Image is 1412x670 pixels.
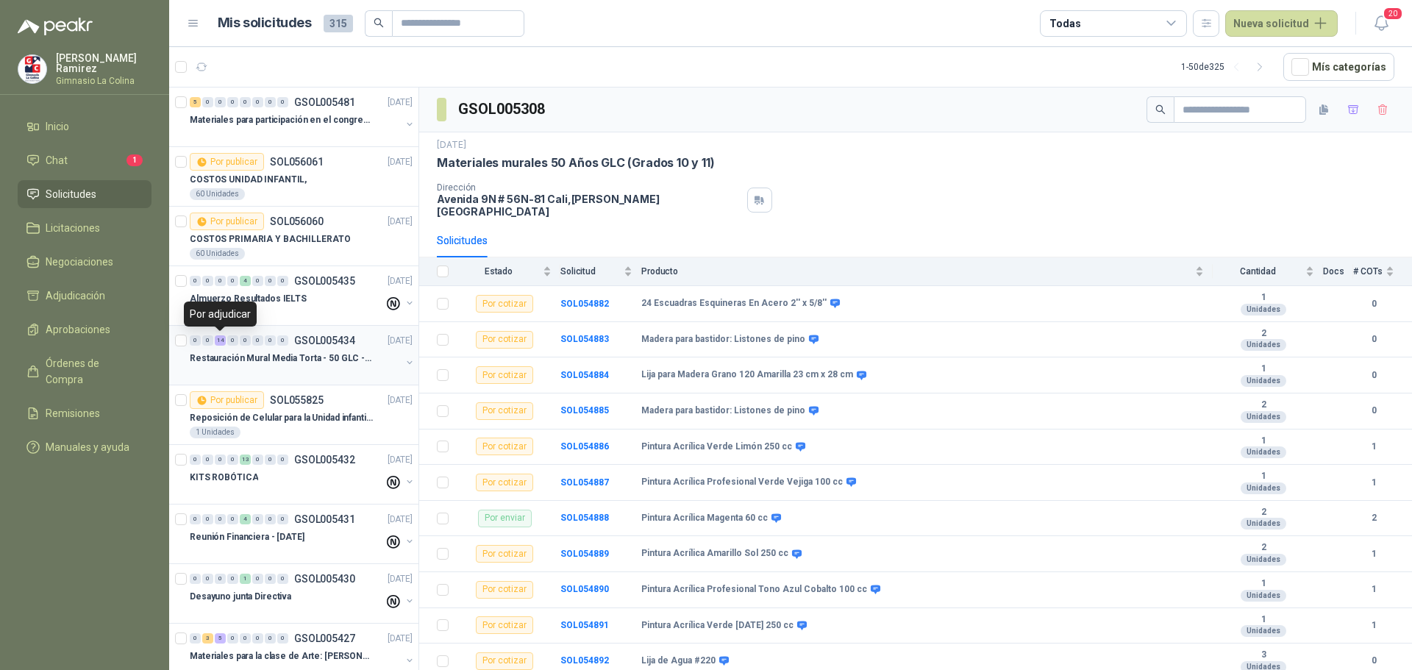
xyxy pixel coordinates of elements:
b: 1 [1353,547,1394,561]
b: 24 Escuadras Esquineras En Acero 2'' x 5/8'' [641,298,827,310]
span: Licitaciones [46,220,100,236]
div: 0 [190,335,201,346]
a: Adjudicación [18,282,151,310]
div: 5 [215,633,226,644]
b: 1 [1353,582,1394,596]
a: SOL054887 [560,477,609,488]
a: Chat1 [18,146,151,174]
div: 0 [202,97,213,107]
p: GSOL005430 [294,574,355,584]
div: 0 [265,455,276,465]
b: Pintura Acrílica Profesional Verde Vejiga 100 cc [641,477,843,488]
p: COSTOS PRIMARIA Y BACHILLERATO [190,232,350,246]
b: 1 [1213,435,1314,447]
p: [DATE] [388,155,413,169]
p: [DATE] [388,274,413,288]
span: Chat [46,152,68,168]
b: SOL054883 [560,334,609,344]
span: Adjudicación [46,288,105,304]
b: 1 [1353,476,1394,490]
a: SOL054885 [560,405,609,416]
b: 1 [1213,614,1314,626]
b: 0 [1353,368,1394,382]
img: Logo peakr [18,18,93,35]
span: Negociaciones [46,254,113,270]
b: Pintura Acrílica Magenta 60 cc [641,513,768,524]
b: 2 [1213,328,1314,340]
div: Por publicar [190,391,264,409]
button: Mís categorías [1283,53,1394,81]
p: Reposición de Celular para la Unidad infantil (con forro, y vidrio protector) [190,411,373,425]
b: 0 [1353,654,1394,668]
div: 0 [265,574,276,584]
div: 60 Unidades [190,248,245,260]
span: 20 [1383,7,1403,21]
a: 0 0 0 0 4 0 0 0 GSOL005431[DATE] Reunión Financiera - [DATE] [190,510,416,557]
b: 1 [1213,471,1314,482]
span: 1 [126,154,143,166]
div: 13 [240,455,251,465]
div: 0 [215,514,226,524]
div: Por publicar [190,153,264,171]
p: SOL056060 [270,216,324,227]
a: SOL054889 [560,549,609,559]
b: Lija de Agua #220 [641,655,716,667]
div: 1 [240,574,251,584]
div: 0 [240,97,251,107]
b: 2 [1213,399,1314,411]
b: SOL054882 [560,299,609,309]
p: Avenida 9N # 56N-81 Cali , [PERSON_NAME][GEOGRAPHIC_DATA] [437,193,741,218]
div: 0 [240,335,251,346]
div: 0 [190,574,201,584]
a: SOL054886 [560,441,609,452]
b: SOL054884 [560,370,609,380]
th: Docs [1323,257,1353,286]
div: 0 [252,455,263,465]
div: 0 [252,514,263,524]
div: 0 [277,574,288,584]
a: Manuales y ayuda [18,433,151,461]
span: Solicitud [560,266,621,277]
b: 2 [1213,542,1314,554]
a: Remisiones [18,399,151,427]
div: 0 [190,276,201,286]
th: Producto [641,257,1213,286]
p: [DATE] [388,334,413,348]
b: Pintura Acrílica Verde Limón 250 cc [641,441,792,453]
p: Almuerzo Resultados IELTS [190,292,307,306]
div: Unidades [1241,625,1286,637]
b: Pintura Acrílica Profesional Tono Azul Cobalto 100 cc [641,584,867,596]
p: [DATE] [388,513,413,527]
div: 0 [277,97,288,107]
div: 0 [277,633,288,644]
span: Remisiones [46,405,100,421]
div: 0 [277,335,288,346]
p: COSTOS UNIDAD INFANTIL, [190,173,307,187]
b: SOL054888 [560,513,609,523]
p: [DATE] [388,632,413,646]
p: Gimnasio La Colina [56,76,151,85]
p: KITS ROBÓTICA [190,471,258,485]
b: Madera para bastidor: Listones de pino [641,405,805,417]
div: 0 [202,455,213,465]
b: 2 [1353,511,1394,525]
div: 0 [202,276,213,286]
span: Cantidad [1213,266,1302,277]
b: Pintura Acrílica Amarillo Sol 250 cc [641,548,788,560]
span: Aprobaciones [46,321,110,338]
p: GSOL005432 [294,455,355,465]
h3: GSOL005308 [458,98,547,121]
p: [DATE] [388,215,413,229]
div: 0 [277,455,288,465]
div: Todas [1049,15,1080,32]
th: Cantidad [1213,257,1323,286]
div: Unidades [1241,482,1286,494]
p: Reunión Financiera - [DATE] [190,530,304,544]
p: [DATE] [437,138,466,152]
div: Por cotizar [476,474,533,491]
b: 3 [1213,649,1314,661]
a: Negociaciones [18,248,151,276]
div: Por cotizar [476,402,533,420]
